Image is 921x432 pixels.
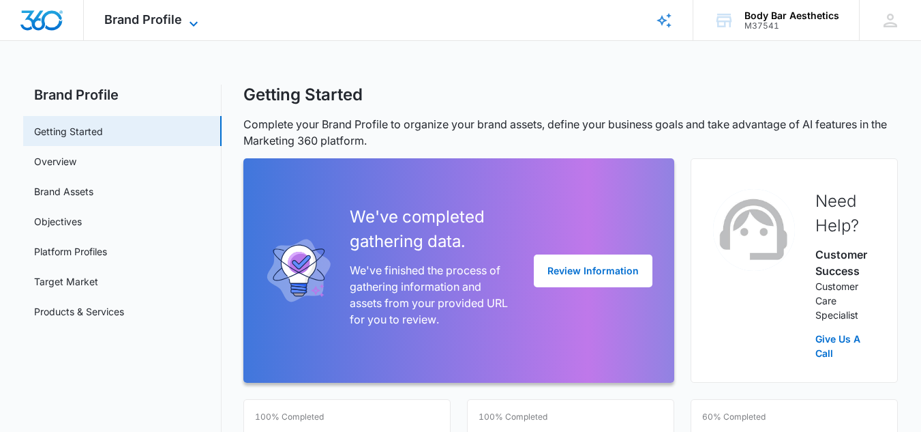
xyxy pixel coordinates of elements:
p: 100% Completed [479,411,547,423]
img: Customer Success [713,189,795,271]
h1: Getting Started [243,85,363,105]
a: Give Us A Call [815,332,875,360]
p: 60% Completed [702,411,766,423]
p: Complete your Brand Profile to organize your brand assets, define your business goals and take ad... [243,116,898,149]
a: Target Market [34,274,98,289]
div: account id [744,21,839,31]
p: We've finished the process of gathering information and assets from your provided URL for you to ... [350,262,512,328]
h2: Need Help? [815,189,875,238]
p: 100% Completed [255,411,324,423]
a: Overview [34,154,76,169]
p: Customer Care Specialist [815,279,875,322]
div: account name [744,10,839,21]
span: Brand Profile [104,12,182,27]
a: Products & Services [34,304,124,319]
p: Customer Success [815,246,875,279]
a: Getting Started [34,124,103,139]
a: Platform Profiles [34,244,107,259]
a: Objectives [34,214,82,229]
h2: Brand Profile [23,85,222,105]
button: Review Information [534,255,652,287]
a: Brand Assets [34,184,93,199]
h2: We've completed gathering data. [350,205,512,254]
